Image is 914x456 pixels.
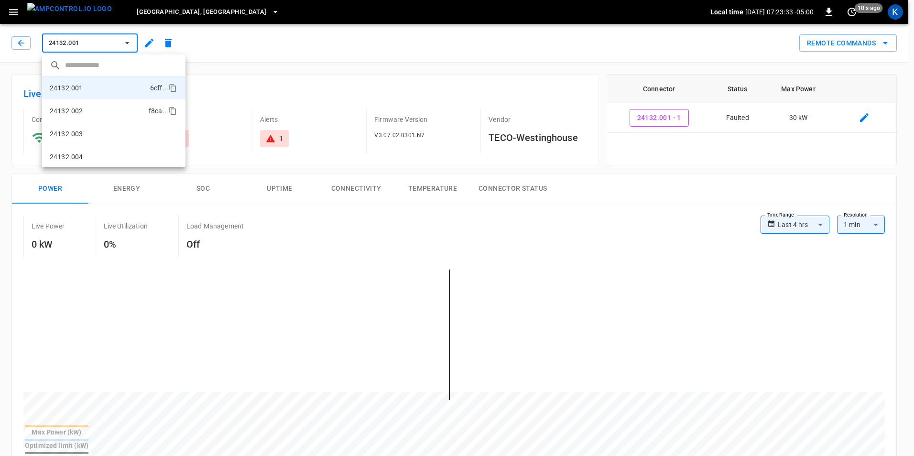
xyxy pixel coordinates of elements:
[50,152,83,162] p: 24132.004
[50,83,83,93] p: 24132.001
[168,105,178,117] div: copy
[50,106,83,116] p: 24132.002
[50,129,83,139] p: 24132.003
[168,82,178,94] div: copy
